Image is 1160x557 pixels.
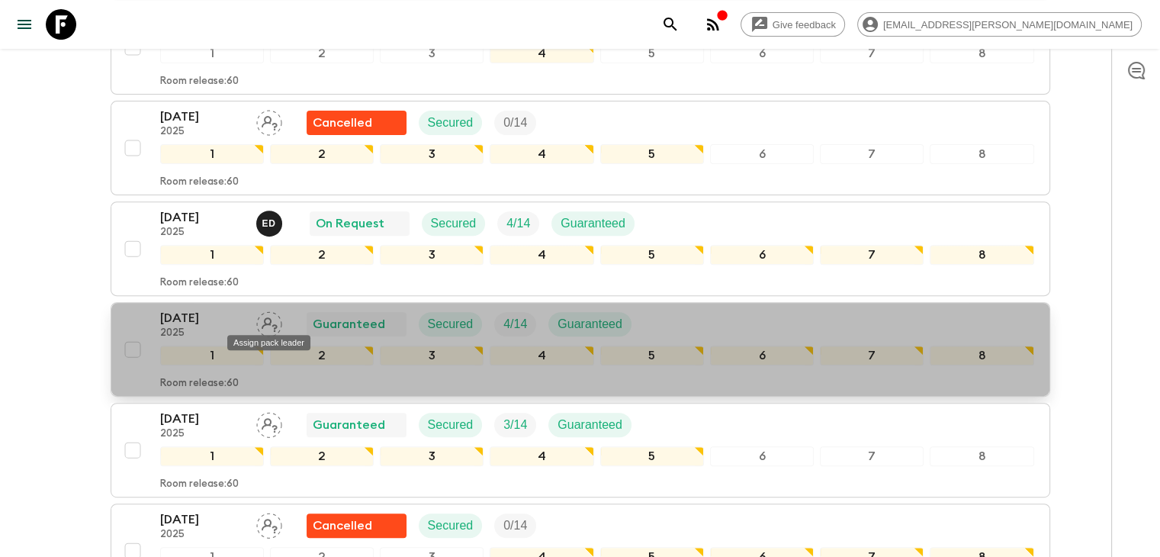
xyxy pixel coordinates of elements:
[160,327,244,340] p: 2025
[262,217,276,230] p: E D
[490,245,593,265] div: 4
[422,211,486,236] div: Secured
[160,43,264,63] div: 1
[503,416,527,434] p: 3 / 14
[380,346,484,365] div: 3
[380,446,484,466] div: 3
[270,346,374,365] div: 2
[270,144,374,164] div: 2
[316,214,384,233] p: On Request
[160,208,244,227] p: [DATE]
[497,211,539,236] div: Trip Fill
[160,227,244,239] p: 2025
[930,43,1033,63] div: 8
[490,43,593,63] div: 4
[313,114,372,132] p: Cancelled
[111,403,1050,497] button: [DATE]2025Assign pack leaderGuaranteedSecuredTrip FillGuaranteed12345678Room release:60
[600,346,704,365] div: 5
[270,446,374,466] div: 2
[820,245,924,265] div: 7
[160,126,244,138] p: 2025
[419,514,483,538] div: Secured
[741,12,845,37] a: Give feedback
[256,517,282,530] span: Assign pack leader
[710,446,814,466] div: 6
[490,346,593,365] div: 4
[764,19,844,31] span: Give feedback
[503,315,527,333] p: 4 / 14
[600,43,704,63] div: 5
[419,312,483,336] div: Secured
[160,478,239,491] p: Room release: 60
[307,514,406,538] div: Flash Pack cancellation
[558,416,622,434] p: Guaranteed
[600,446,704,466] div: 5
[160,446,264,466] div: 1
[256,316,282,328] span: Assign pack leader
[600,245,704,265] div: 5
[160,245,264,265] div: 1
[256,417,282,429] span: Assign pack leader
[600,144,704,164] div: 5
[506,214,530,233] p: 4 / 14
[160,428,244,440] p: 2025
[313,517,372,535] p: Cancelled
[930,245,1033,265] div: 8
[710,346,814,365] div: 6
[820,346,924,365] div: 7
[710,43,814,63] div: 6
[313,315,385,333] p: Guaranteed
[160,410,244,428] p: [DATE]
[9,9,40,40] button: menu
[490,446,593,466] div: 4
[428,114,474,132] p: Secured
[558,315,622,333] p: Guaranteed
[494,111,536,135] div: Trip Fill
[710,245,814,265] div: 6
[160,378,239,390] p: Room release: 60
[655,9,686,40] button: search adventures
[160,309,244,327] p: [DATE]
[875,19,1141,31] span: [EMAIL_ADDRESS][PERSON_NAME][DOMAIN_NAME]
[111,101,1050,195] button: [DATE]2025Assign pack leaderFlash Pack cancellationSecuredTrip Fill12345678Room release:60
[419,413,483,437] div: Secured
[160,277,239,289] p: Room release: 60
[160,144,264,164] div: 1
[160,108,244,126] p: [DATE]
[494,413,536,437] div: Trip Fill
[490,144,593,164] div: 4
[431,214,477,233] p: Secured
[857,12,1142,37] div: [EMAIL_ADDRESS][PERSON_NAME][DOMAIN_NAME]
[256,215,285,227] span: Edwin Duarte Ríos
[494,514,536,538] div: Trip Fill
[494,312,536,336] div: Trip Fill
[820,43,924,63] div: 7
[256,114,282,127] span: Assign pack leader
[930,144,1033,164] div: 8
[160,510,244,529] p: [DATE]
[380,245,484,265] div: 3
[930,346,1033,365] div: 8
[710,144,814,164] div: 6
[503,517,527,535] p: 0 / 14
[820,446,924,466] div: 7
[428,416,474,434] p: Secured
[270,245,374,265] div: 2
[111,201,1050,296] button: [DATE]2025Edwin Duarte RíosOn RequestSecuredTrip FillGuaranteed12345678Room release:60
[380,43,484,63] div: 3
[160,529,244,541] p: 2025
[561,214,625,233] p: Guaranteed
[227,335,310,350] div: Assign pack leader
[256,211,285,237] button: ED
[820,144,924,164] div: 7
[160,346,264,365] div: 1
[428,315,474,333] p: Secured
[428,517,474,535] p: Secured
[419,111,483,135] div: Secured
[307,111,406,135] div: Flash Pack cancellation
[160,176,239,188] p: Room release: 60
[270,43,374,63] div: 2
[111,302,1050,397] button: [DATE]2025Assign pack leaderGuaranteedSecuredTrip FillGuaranteed12345678Room release:60
[503,114,527,132] p: 0 / 14
[930,446,1033,466] div: 8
